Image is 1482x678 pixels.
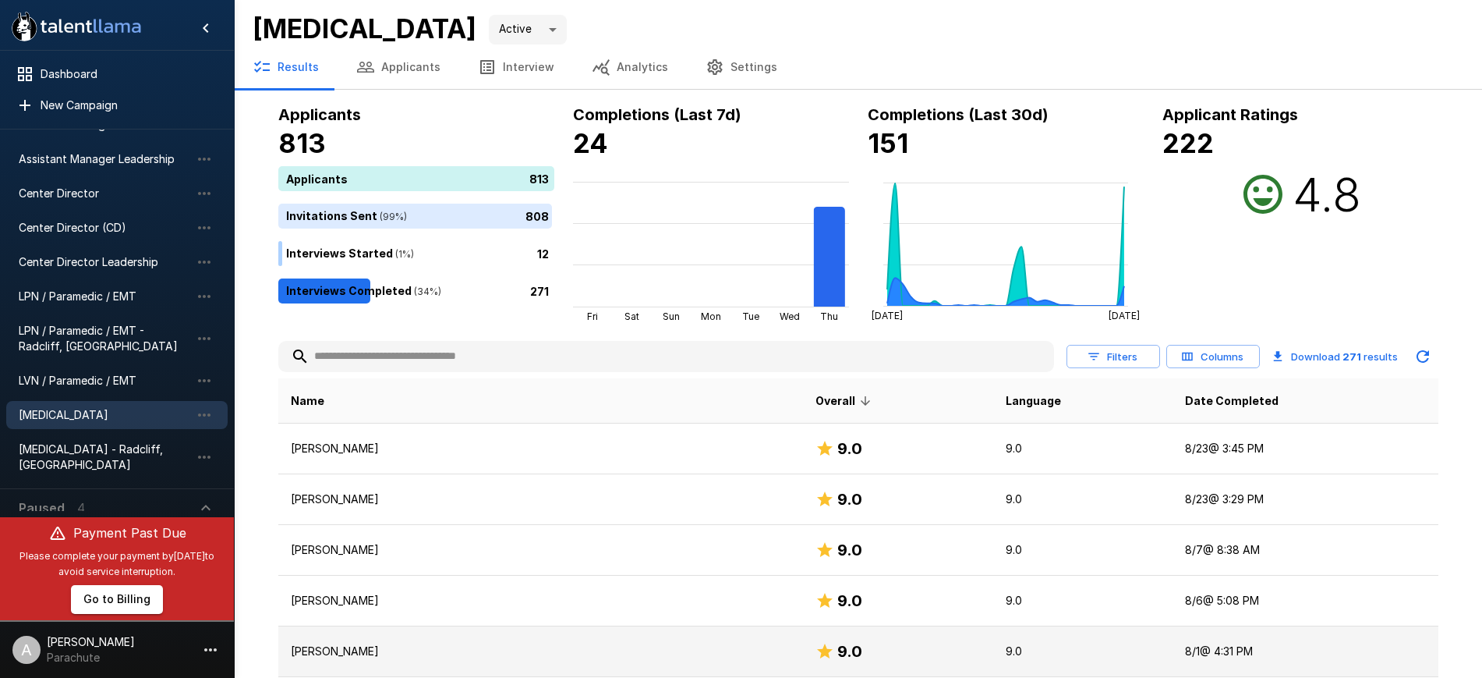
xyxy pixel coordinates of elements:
button: Updated Today - 5:00 PM [1407,341,1438,372]
tspan: [DATE] [872,310,903,321]
button: Interview [459,45,573,89]
b: Applicant Ratings [1162,105,1298,124]
tspan: Tue [741,311,759,322]
p: 9.0 [1006,644,1160,659]
tspan: Fri [587,311,598,322]
p: 271 [530,282,549,299]
td: 8/23 @ 3:29 PM [1173,474,1438,525]
p: 808 [525,208,549,224]
tspan: Mon [701,311,721,322]
td: 8/7 @ 8:38 AM [1173,525,1438,576]
button: Download 271 results [1266,341,1404,372]
p: [PERSON_NAME] [291,492,791,507]
b: 271 [1342,350,1361,363]
p: [PERSON_NAME] [291,593,791,609]
span: Name [291,392,324,410]
button: Columns [1166,345,1260,369]
span: Date Completed [1185,392,1279,410]
b: 222 [1162,127,1214,159]
h6: 9.0 [837,639,862,664]
h6: 9.0 [837,487,862,512]
b: [MEDICAL_DATA] [253,12,476,44]
button: Analytics [573,45,687,89]
p: [PERSON_NAME] [291,441,791,456]
span: Language [1006,392,1061,410]
span: Overall [815,392,875,410]
b: 813 [278,127,326,159]
p: 9.0 [1006,492,1160,507]
td: 8/1 @ 4:31 PM [1173,627,1438,677]
td: 8/6 @ 5:08 PM [1173,576,1438,627]
p: [PERSON_NAME] [291,644,791,659]
b: 24 [573,127,608,159]
p: 9.0 [1006,593,1160,609]
p: 12 [537,245,549,261]
p: 9.0 [1006,441,1160,456]
button: Results [234,45,338,89]
h2: 4.8 [1293,166,1361,222]
tspan: Sun [663,311,680,322]
div: Active [489,15,567,44]
b: Applicants [278,105,361,124]
b: 151 [868,127,908,159]
button: Applicants [338,45,459,89]
b: Completions (Last 7d) [573,105,741,124]
p: 813 [529,170,549,186]
p: 9.0 [1006,542,1160,558]
button: Filters [1066,345,1160,369]
h6: 9.0 [837,436,862,461]
td: 8/23 @ 3:45 PM [1173,424,1438,474]
tspan: Sat [624,311,639,322]
tspan: Thu [820,311,838,322]
tspan: [DATE] [1108,310,1139,321]
h6: 9.0 [837,588,862,613]
tspan: Wed [780,311,800,322]
p: [PERSON_NAME] [291,542,791,558]
b: Completions (Last 30d) [868,105,1049,124]
h6: 9.0 [837,538,862,563]
button: Settings [687,45,796,89]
